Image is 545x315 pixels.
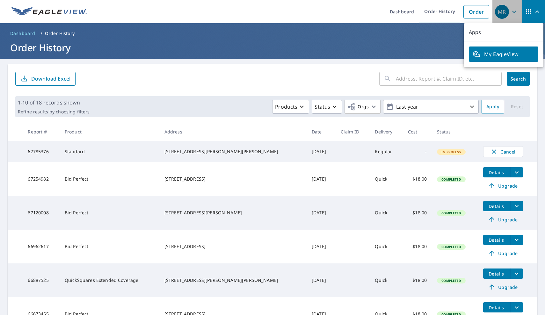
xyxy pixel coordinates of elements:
a: Order [463,5,489,18]
td: 67785376 [23,141,59,162]
td: $18.00 [403,230,432,263]
span: Details [487,203,506,209]
span: Details [487,237,506,243]
span: Details [487,304,506,311]
button: filesDropdownBtn-67120008 [510,201,523,211]
p: Refine results by choosing filters [18,109,90,115]
button: detailsBtn-67120008 [483,201,510,211]
span: Apply [486,103,499,111]
button: Download Excel [15,72,76,86]
td: [DATE] [307,141,336,162]
button: Search [507,72,530,86]
button: Orgs [345,100,381,114]
span: Orgs [347,103,369,111]
td: 66962617 [23,230,59,263]
a: Dashboard [8,28,38,39]
th: Claim ID [336,122,370,141]
span: Details [487,169,506,175]
p: Apps [464,23,543,41]
td: [DATE] [307,162,336,196]
img: EV Logo [11,7,87,17]
td: Quick [370,230,403,263]
span: Upgrade [487,249,519,257]
p: Status [315,103,330,111]
td: 66887525 [23,263,59,297]
td: - [403,141,432,162]
span: My EagleView [473,50,534,58]
th: Product [60,122,159,141]
div: [STREET_ADDRESS][PERSON_NAME][PERSON_NAME] [164,277,302,283]
div: [STREET_ADDRESS] [164,243,302,250]
td: [DATE] [307,196,336,230]
p: Last year [394,101,468,112]
td: Standard [60,141,159,162]
span: Details [487,271,506,277]
button: Apply [481,100,504,114]
td: 67254982 [23,162,59,196]
th: Date [307,122,336,141]
p: Products [275,103,297,111]
span: Search [512,76,525,82]
td: Bid Perfect [60,196,159,230]
span: Upgrade [487,182,519,190]
button: Last year [383,100,479,114]
td: Quick [370,162,403,196]
p: Download Excel [31,75,70,82]
td: $18.00 [403,196,432,230]
td: $18.00 [403,263,432,297]
td: QuickSquares Extended Coverage [60,263,159,297]
span: In Process [438,150,465,154]
th: Delivery [370,122,403,141]
a: Upgrade [483,181,523,191]
td: Bid Perfect [60,162,159,196]
span: Upgrade [487,216,519,223]
th: Address [159,122,307,141]
span: Cancel [490,148,516,155]
th: Status [432,122,478,141]
div: [STREET_ADDRESS][PERSON_NAME][PERSON_NAME] [164,148,302,155]
button: detailsBtn-66673455 [483,302,510,312]
a: Upgrade [483,248,523,258]
td: Quick [370,263,403,297]
button: detailsBtn-66887525 [483,268,510,279]
button: filesDropdownBtn-66962617 [510,235,523,245]
nav: breadcrumb [8,28,537,39]
a: My EagleView [469,47,538,62]
td: Bid Perfect [60,230,159,263]
td: Quick [370,196,403,230]
button: detailsBtn-66962617 [483,235,510,245]
button: filesDropdownBtn-67254982 [510,167,523,177]
button: Cancel [483,146,523,157]
div: [STREET_ADDRESS][PERSON_NAME] [164,210,302,216]
th: Cost [403,122,432,141]
span: Upgrade [487,283,519,291]
td: 67120008 [23,196,59,230]
div: MR [495,5,509,19]
button: Products [272,100,309,114]
td: $18.00 [403,162,432,196]
td: [DATE] [307,230,336,263]
input: Address, Report #, Claim ID, etc. [396,70,502,88]
td: [DATE] [307,263,336,297]
a: Upgrade [483,282,523,292]
button: Status [312,100,342,114]
td: Regular [370,141,403,162]
th: Report # [23,122,59,141]
button: filesDropdownBtn-66887525 [510,268,523,279]
div: [STREET_ADDRESS] [164,176,302,182]
h1: Order History [8,41,537,54]
p: 1-10 of 18 records shown [18,99,90,106]
p: Order History [45,30,75,37]
button: filesDropdownBtn-66673455 [510,302,523,312]
span: Completed [438,177,465,182]
li: / [40,30,42,37]
span: Completed [438,278,465,283]
a: Upgrade [483,214,523,225]
button: detailsBtn-67254982 [483,167,510,177]
span: Dashboard [10,30,35,37]
span: Completed [438,245,465,249]
span: Completed [438,211,465,215]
